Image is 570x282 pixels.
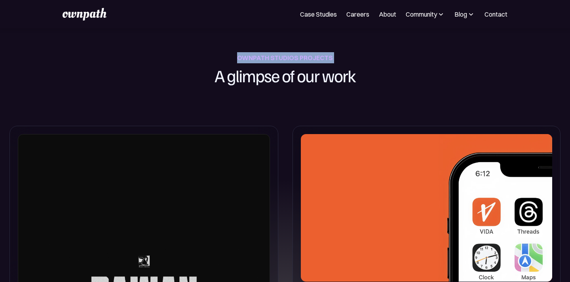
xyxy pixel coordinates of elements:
div: OWNPATH STUDIOS PROJECTS [237,52,333,63]
h1: A glimpse of our work [175,63,395,88]
a: About [379,9,396,19]
div: Blog [454,9,467,19]
a: Contact [484,9,507,19]
div: Blog [454,9,475,19]
a: Case Studies [300,9,337,19]
div: Community [406,9,445,19]
a: Careers [346,9,369,19]
div: Community [406,9,437,19]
